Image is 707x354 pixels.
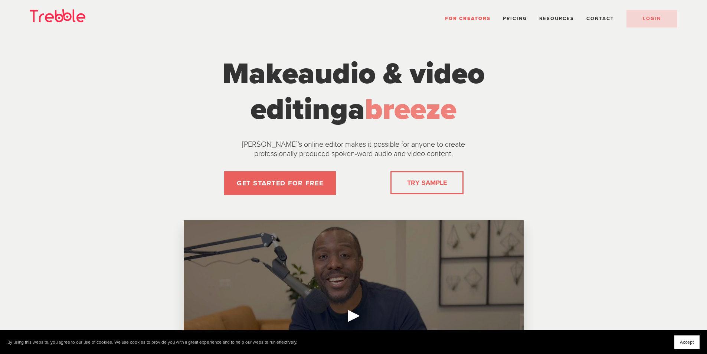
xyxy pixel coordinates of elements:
span: LOGIN [643,16,661,22]
a: For Creators [445,16,491,22]
button: Accept [674,335,700,349]
span: Accept [680,340,694,345]
a: TRY SAMPLE [404,175,450,190]
a: Pricing [503,16,527,22]
a: GET STARTED FOR FREE [224,171,336,195]
a: Contact [586,16,614,22]
p: [PERSON_NAME]’s online editor makes it possible for anyone to create professionally produced spok... [224,140,484,159]
span: audio & video [298,56,485,92]
div: Play [345,307,363,325]
span: editing [251,92,348,127]
a: LOGIN [626,10,677,27]
h1: Make a [215,56,493,127]
span: breeze [365,92,456,127]
span: Resources [539,16,574,22]
p: By using this website, you agree to our use of cookies. We use cookies to provide you with a grea... [7,340,297,345]
img: Trebble [30,9,85,22]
